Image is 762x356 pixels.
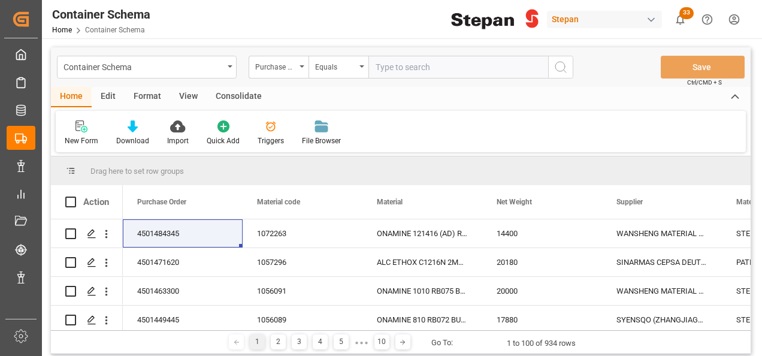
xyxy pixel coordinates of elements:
span: 33 [679,7,694,19]
div: ALC ETHOX C1216N 2MX/MB PF276 z BULK (CEPSINOL® -E (MB*) 1216/2 BULK) [362,248,482,276]
div: Stepan [547,11,662,28]
div: Action [83,197,109,207]
div: ONAMINE 1010 RB075 BULK [362,277,482,305]
div: Consolidate [207,87,271,107]
div: Press SPACE to select this row. [51,277,123,306]
div: ONAMINE 810 RB072 BULK [362,306,482,334]
div: Container Schema [63,59,223,74]
div: 3 [292,334,307,349]
div: ● ● ● [355,338,368,347]
img: Stepan_Company_logo.svg.png_1713531530.png [451,9,539,30]
span: Material [377,198,403,206]
div: Triggers [258,135,284,146]
div: Format [125,87,170,107]
button: open menu [309,56,368,79]
div: 4501449445 [123,306,243,334]
button: show 33 new notifications [667,6,694,33]
div: 4501471620 [123,248,243,276]
button: Stepan [547,8,667,31]
div: Purchase Order [255,59,296,73]
div: 1 [250,334,265,349]
div: SYENSQO (ZHANGJIAGANG) SPECIALTY CHEMICALS CO.,Ltd [602,306,722,334]
input: Type to search [368,56,548,79]
div: 1 to 100 of 934 rows [507,337,576,349]
div: View [170,87,207,107]
div: SINARMAS CEPSA DEUTSCHLAND GMBH [602,248,722,276]
span: Net Weight [497,198,532,206]
div: Equals [315,59,356,73]
div: 4501484345 [123,219,243,248]
button: search button [548,56,573,79]
div: 20180 [482,248,602,276]
div: Press SPACE to select this row. [51,248,123,277]
div: 1056091 [243,277,362,305]
div: 1057296 [243,248,362,276]
div: New Form [65,135,98,146]
span: Supplier [616,198,643,206]
div: Import [167,135,189,146]
div: Home [51,87,92,107]
button: open menu [57,56,237,79]
div: 10 [374,334,389,349]
span: Purchase Order [137,198,186,206]
div: Quick Add [207,135,240,146]
div: WANSHENG MATERIAL SCIENCE ([GEOGRAPHIC_DATA]) CO. [602,277,722,305]
div: 2 [271,334,286,349]
div: File Browser [302,135,341,146]
div: 17880 [482,306,602,334]
div: WANSHENG MATERIAL SCIENCE ([GEOGRAPHIC_DATA]) CO. [602,219,722,248]
div: Container Schema [52,5,150,23]
div: Go To: [431,337,453,349]
div: 1056089 [243,306,362,334]
button: Help Center [694,6,721,33]
span: Material code [257,198,300,206]
div: 20000 [482,277,602,305]
div: 14400 [482,219,602,248]
div: Edit [92,87,125,107]
div: 4 [313,334,328,349]
div: Download [116,135,149,146]
div: Press SPACE to select this row. [51,306,123,334]
div: 4501463300 [123,277,243,305]
button: Save [661,56,745,79]
span: Drag here to set row groups [90,167,184,176]
div: ONAMINE 121416 (AD) RB069 BULK [362,219,482,248]
div: 1072263 [243,219,362,248]
div: Press SPACE to select this row. [51,219,123,248]
a: Home [52,26,72,34]
button: open menu [249,56,309,79]
div: 5 [334,334,349,349]
span: Ctrl/CMD + S [687,78,722,87]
